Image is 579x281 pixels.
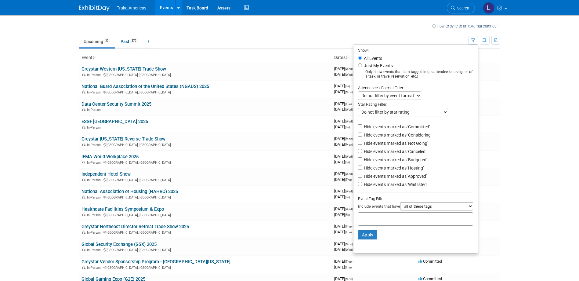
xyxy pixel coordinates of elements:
img: In-Person Event [82,213,85,216]
div: Attendance / Format Filter: [358,84,473,91]
span: In-Person [87,143,103,147]
span: [DATE] [334,230,352,234]
span: [DATE] [334,154,355,159]
span: 270 [130,38,138,43]
img: In-Person Event [82,266,85,269]
a: Past270 [116,36,143,47]
span: [DATE] [334,276,355,281]
span: [DATE] [334,189,355,193]
span: Committed [418,276,442,281]
label: Hide events marked as 'Waitlisted' [363,181,427,188]
label: Hide events marked as 'Budgeted' [363,157,427,163]
span: [DATE] [334,212,350,217]
span: - [353,224,353,228]
a: Search [447,3,475,13]
span: [DATE] [334,101,353,106]
img: ExhibitDay [79,5,110,11]
img: In-Person Event [82,161,85,164]
span: (Thu) [345,225,352,228]
span: (Wed) [345,248,353,251]
label: Just My Events [363,63,393,69]
span: (Wed) [345,190,353,193]
span: In-Person [87,213,103,217]
span: (Wed) [345,155,353,158]
span: (Thu) [345,178,352,181]
span: [DATE] [334,142,353,147]
span: (Mon) [345,137,353,140]
span: (Wed) [345,120,353,123]
span: (Mon) [345,243,353,246]
div: [GEOGRAPHIC_DATA], [GEOGRAPHIC_DATA] [81,89,329,94]
span: 30 [103,38,110,43]
img: In-Person Event [82,231,85,234]
a: Data Center Security Summit 2025 [81,101,151,107]
span: (Thu) [345,266,352,269]
div: Event Tag Filter: [358,195,473,202]
span: (Wed) [345,67,353,71]
img: In-Person Event [82,195,85,199]
span: [DATE] [334,66,355,71]
a: Greystar Northeast Director Retreat Trade Show 2025 [81,224,189,229]
label: Hide events marked as 'Canceled' [363,148,426,155]
span: In-Person [87,248,103,252]
span: [DATE] [334,107,353,111]
label: Hide events marked as 'Not Going' [363,140,428,146]
span: (Wed) [345,207,353,211]
a: Sort by Event Name [92,55,96,60]
span: In-Person [87,161,103,165]
a: Greystar Vendor Sponsorship Program - [GEOGRAPHIC_DATA][US_STATE] [81,259,230,265]
div: [GEOGRAPHIC_DATA], [GEOGRAPHIC_DATA] [81,160,329,165]
img: In-Person Event [82,178,85,181]
span: [DATE] [334,160,350,164]
a: Upcoming30 [79,36,115,47]
span: [DATE] [334,247,353,252]
img: In-Person Event [82,73,85,76]
div: [GEOGRAPHIC_DATA], [GEOGRAPHIC_DATA] [81,247,329,252]
span: [DATE] [334,171,355,176]
label: Hide events marked as 'Considering' [363,132,431,138]
span: (Fri) [345,85,350,88]
a: ESS+ [GEOGRAPHIC_DATA] 2025 [81,119,148,124]
span: - [353,259,353,264]
div: [GEOGRAPHIC_DATA], [GEOGRAPHIC_DATA] [81,177,329,182]
img: Larry Green [483,2,494,14]
label: Hide events marked as 'Committed' [363,124,430,130]
span: [DATE] [334,224,353,228]
a: Global Security Exchange (GSX) 2025 [81,242,157,247]
img: In-Person Event [82,90,85,93]
th: Event [79,53,332,63]
img: In-Person Event [82,108,85,111]
span: [DATE] [334,119,355,123]
div: Star Rating Filter: [358,100,473,108]
th: Dates [332,53,416,63]
span: [DATE] [334,195,350,199]
div: [GEOGRAPHIC_DATA], [GEOGRAPHIC_DATA] [81,195,329,199]
span: (Wed) [345,73,353,76]
img: In-Person Event [82,126,85,129]
span: In-Person [87,73,103,77]
a: Independent Hotel Show [81,171,131,177]
span: (Thu) [345,231,352,234]
span: (Wed) [345,108,353,111]
button: Apply [358,230,378,239]
span: (Fri) [345,126,350,129]
span: [DATE] [334,125,350,129]
div: [GEOGRAPHIC_DATA], [GEOGRAPHIC_DATA] [81,72,329,77]
span: [DATE] [334,265,352,269]
a: How to sync to an external calendar... [432,24,500,28]
span: - [354,276,355,281]
span: (Fri) [345,195,350,199]
span: (Tue) [345,102,352,106]
label: All Events [363,56,382,60]
span: [DATE] [334,89,353,94]
div: [GEOGRAPHIC_DATA], [GEOGRAPHIC_DATA] [81,230,329,235]
a: Greystar Western [US_STATE] Trade Show [81,66,166,72]
div: [GEOGRAPHIC_DATA], [GEOGRAPHIC_DATA] [81,212,329,217]
div: Include events that have [358,202,473,212]
span: [DATE] [334,242,355,246]
a: Sort by Start Date [346,55,349,60]
a: National Association of Housing (NAHRO) 2025 [81,189,178,194]
span: In-Person [87,178,103,182]
span: (Mon) [345,90,353,94]
span: [DATE] [334,72,353,77]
